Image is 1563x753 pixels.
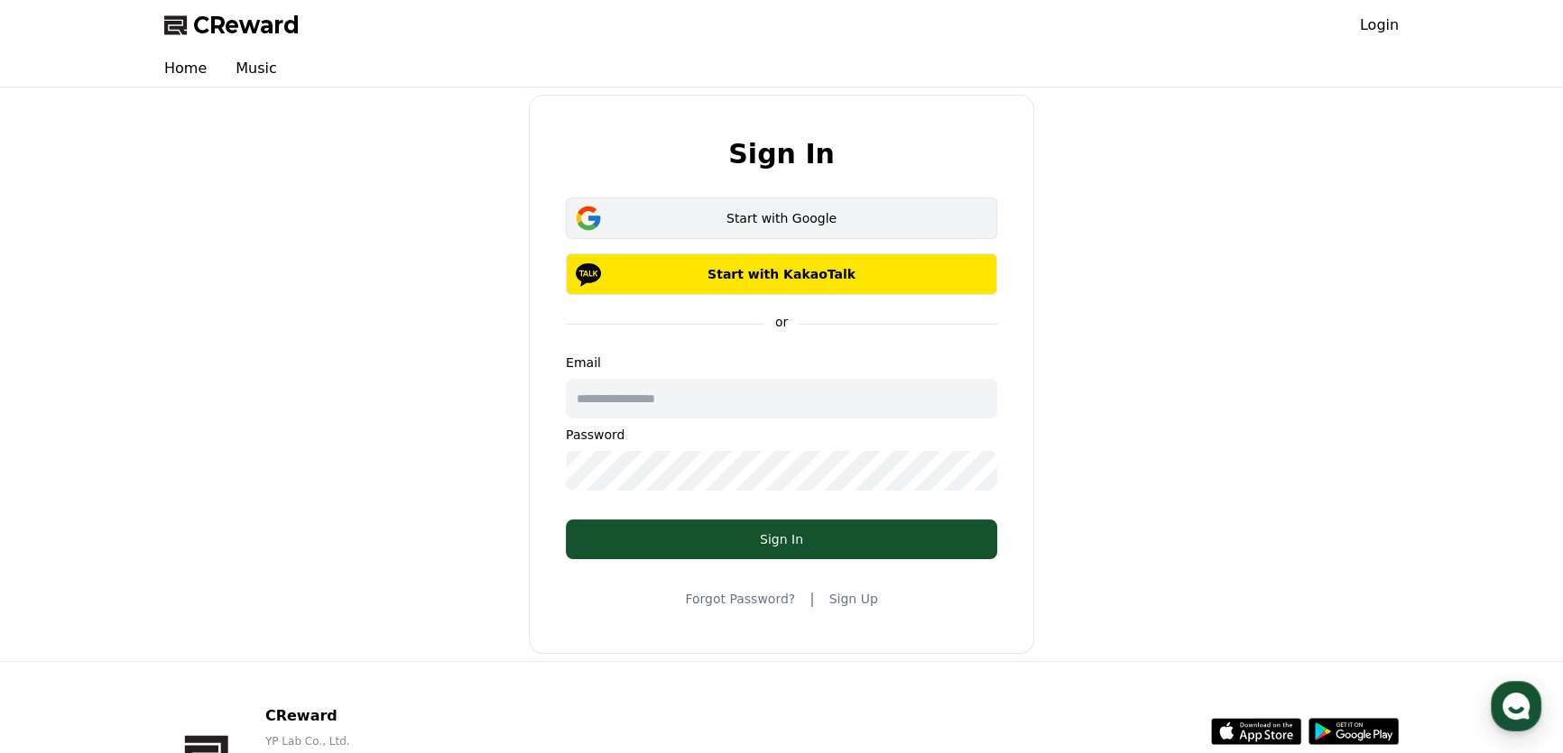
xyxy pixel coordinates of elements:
[265,734,568,748] p: YP Lab Co., Ltd.
[265,705,568,727] p: CReward
[592,265,971,283] p: Start with KakaoTalk
[119,572,233,617] a: Messages
[46,599,78,613] span: Home
[764,313,799,331] p: or
[566,519,997,559] button: Sign In
[566,197,997,239] button: Start with Google
[193,11,300,40] span: CReward
[5,572,119,617] a: Home
[150,600,203,614] span: Messages
[233,572,347,617] a: Settings
[267,599,311,613] span: Settings
[685,590,795,608] a: Forgot Password?
[809,588,814,610] span: |
[592,209,971,227] div: Start with Google
[164,11,300,40] a: CReward
[728,139,835,169] h2: Sign In
[1360,14,1399,36] a: Login
[150,51,221,87] a: Home
[829,590,878,608] a: Sign Up
[602,530,961,548] div: Sign In
[221,51,291,87] a: Music
[566,253,997,295] button: Start with KakaoTalk
[566,354,997,372] p: Email
[566,426,997,444] p: Password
